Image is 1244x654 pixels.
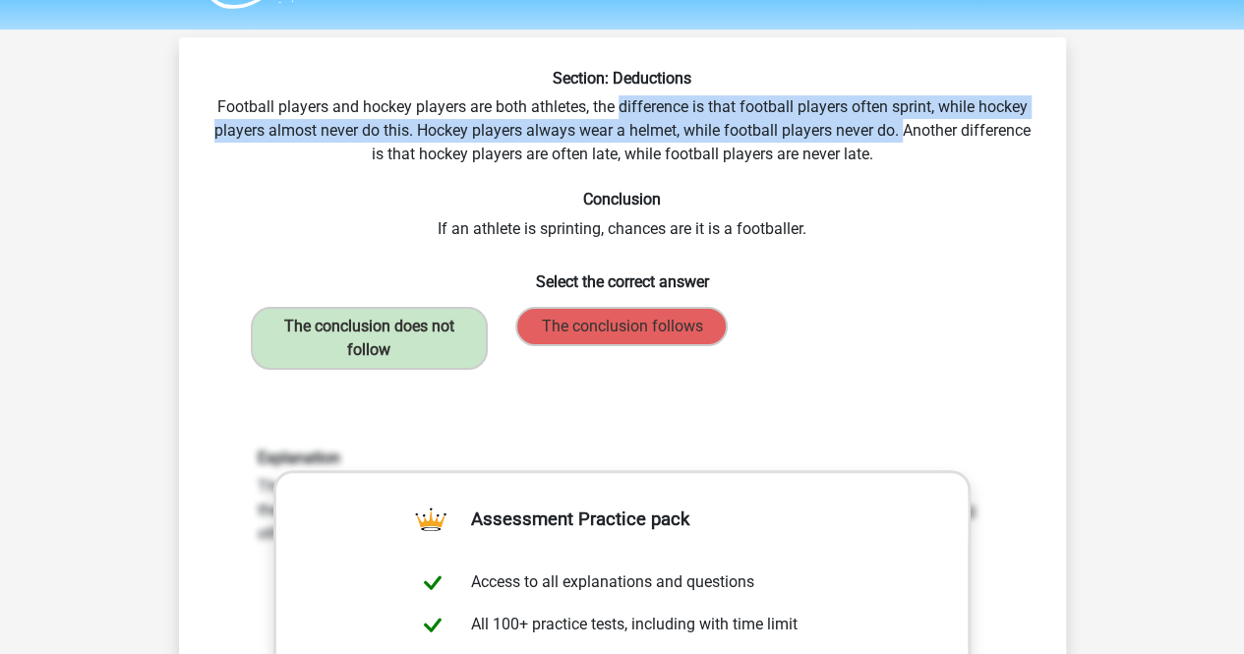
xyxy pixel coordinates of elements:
div: The conclusion does not follow. Nothing is stated about how many football players or hockey playe... [243,448,1002,546]
h6: Select the correct answer [210,257,1035,291]
h6: Conclusion [210,190,1035,208]
label: The conclusion follows [515,307,728,346]
h6: Explanation [258,448,987,467]
label: The conclusion does not follow [251,307,488,370]
h6: Section: Deductions [210,69,1035,88]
